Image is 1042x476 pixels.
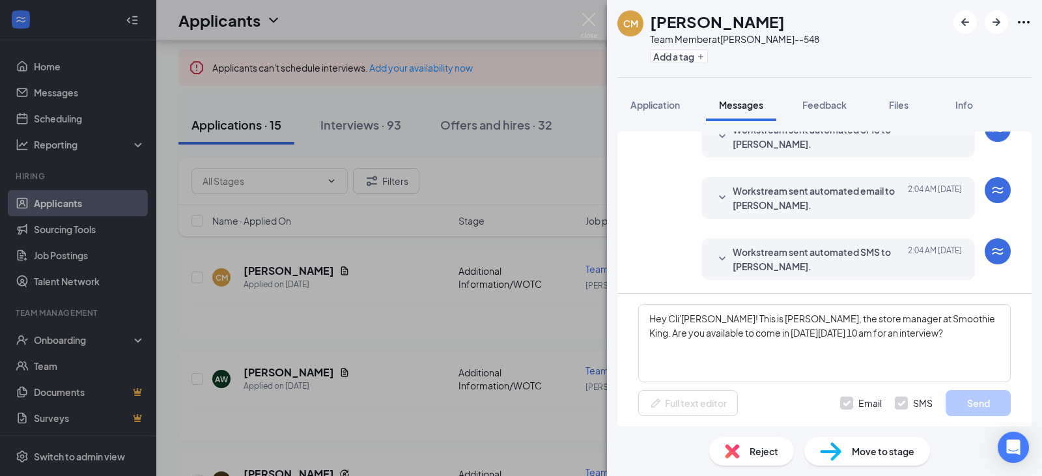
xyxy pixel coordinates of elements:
span: [DATE] 2:04 AM [908,184,962,212]
span: Workstream sent automated SMS to [PERSON_NAME]. [733,122,903,151]
button: ArrowRight [985,10,1008,34]
button: ArrowLeftNew [953,10,977,34]
svg: SmallChevronDown [714,190,730,206]
svg: WorkstreamLogo [990,182,1006,198]
div: Open Intercom Messenger [998,432,1029,463]
span: Messages [719,99,763,111]
button: Send [946,390,1011,416]
svg: WorkstreamLogo [990,244,1006,259]
span: Move to stage [852,444,914,458]
span: Info [955,99,973,111]
button: PlusAdd a tag [650,49,708,63]
span: Reject [750,444,778,458]
span: Application [630,99,680,111]
svg: Ellipses [1016,14,1032,30]
svg: SmallChevronDown [714,251,730,267]
span: Files [889,99,908,111]
svg: Plus [697,53,705,61]
svg: ArrowRight [989,14,1004,30]
span: [DATE] 2:04 AM [908,245,962,273]
span: Workstream sent automated email to [PERSON_NAME]. [733,184,903,212]
button: Full text editorPen [638,390,738,416]
textarea: Hey Cli'[PERSON_NAME]! This is [PERSON_NAME], the store manager at Smoothie King. Are you availab... [638,304,1011,382]
span: Feedback [802,99,847,111]
span: Workstream sent automated SMS to [PERSON_NAME]. [733,245,903,273]
svg: Pen [649,397,662,410]
h1: [PERSON_NAME] [650,10,785,33]
svg: SmallChevronDown [714,129,730,145]
svg: ArrowLeftNew [957,14,973,30]
span: [DATE] [938,122,962,151]
div: CM [623,17,638,30]
div: Team Member at [PERSON_NAME]--548 [650,33,819,46]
